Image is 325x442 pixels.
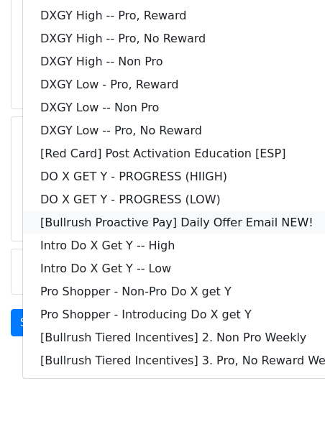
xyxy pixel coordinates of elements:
iframe: Chat Widget [253,373,325,442]
a: Send [11,309,58,336]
